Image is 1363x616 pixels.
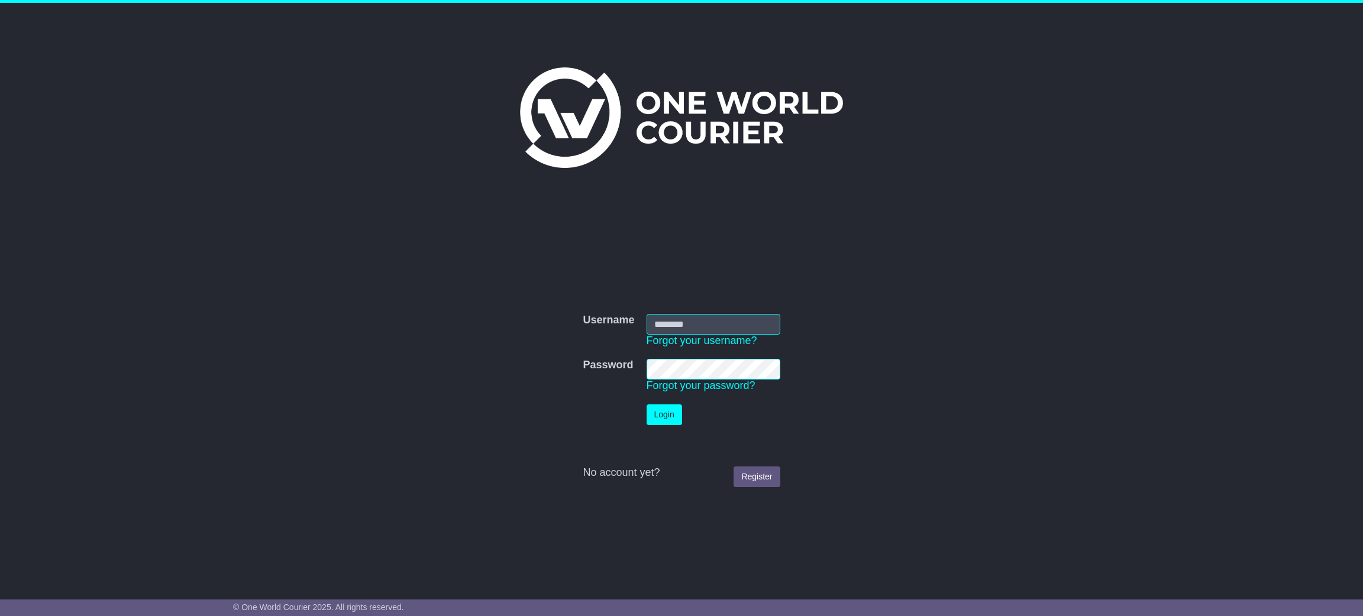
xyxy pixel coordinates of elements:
[583,359,633,372] label: Password
[583,466,780,479] div: No account yet?
[647,335,757,346] a: Forgot your username?
[233,602,404,612] span: © One World Courier 2025. All rights reserved.
[520,67,843,168] img: One World
[647,404,682,425] button: Login
[734,466,780,487] a: Register
[583,314,634,327] label: Username
[647,380,755,391] a: Forgot your password?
